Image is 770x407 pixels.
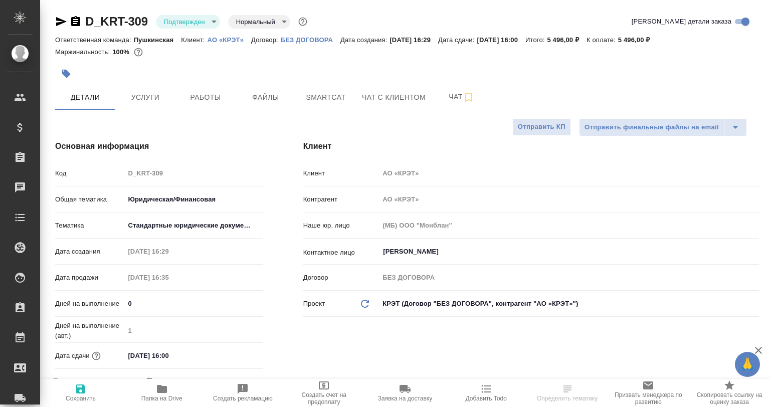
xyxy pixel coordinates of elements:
[55,140,263,152] h4: Основная информация
[121,91,169,104] span: Услуги
[362,91,426,104] span: Чат с клиентом
[340,36,390,44] p: Дата создания:
[446,379,527,407] button: Добавить Todo
[608,379,689,407] button: Призвать менеджера по развитию
[281,35,340,44] a: БЕЗ ДОГОВОРА
[85,15,148,28] a: D_KRT-309
[70,16,82,28] button: Скопировать ссылку
[90,349,103,362] button: Если добавить услуги и заполнить их объемом, то дата рассчитается автоматически
[181,36,207,44] p: Клиент:
[55,194,124,205] p: Общая тематика
[303,168,379,178] p: Клиент
[632,17,731,27] span: [PERSON_NAME] детали заказа
[55,273,124,283] p: Дата продажи
[161,18,208,26] button: Подтвержден
[463,91,475,103] svg: Подписаться
[55,221,124,231] p: Тематика
[302,91,350,104] span: Smartcat
[208,36,251,44] p: АО «КРЭТ»
[70,377,135,387] span: Учитывать выходные
[303,221,379,231] p: Наше юр. лицо
[378,395,432,402] span: Заявка на доставку
[251,36,281,44] p: Договор:
[156,15,220,29] div: Подтвержден
[537,395,598,402] span: Определить тематику
[181,91,230,104] span: Работы
[466,395,507,402] span: Добавить Todo
[55,299,124,309] p: Дней на выполнение
[585,122,719,133] span: Отправить финальные файлы на email
[124,166,263,180] input: Пустое поле
[281,36,340,44] p: БЕЗ ДОГОВОРА
[753,251,755,253] button: Open
[618,36,658,44] p: 5 496,00 ₽
[55,168,124,178] p: Код
[55,48,112,56] p: Маржинальность:
[55,63,77,85] button: Добавить тэг
[512,118,571,136] button: Отправить КП
[390,36,438,44] p: [DATE] 16:29
[303,248,379,258] p: Контактное лицо
[289,391,358,405] span: Создать счет на предоплату
[518,121,565,133] span: Отправить КП
[364,379,446,407] button: Заявка на доставку
[379,295,759,312] div: КРЭТ (Договор "БЕЗ ДОГОВОРА", контрагент "АО «КРЭТ»")
[379,270,759,285] input: Пустое поле
[66,395,96,402] span: Сохранить
[40,379,121,407] button: Сохранить
[739,354,756,375] span: 🙏
[55,16,67,28] button: Скопировать ссылку для ЯМессенджера
[233,18,278,26] button: Нормальный
[55,351,90,361] p: Дата сдачи
[124,244,212,259] input: Пустое поле
[121,379,203,407] button: Папка на Drive
[124,217,263,234] div: Стандартные юридические документы, договоры, уставы
[124,323,263,338] input: Пустое поле
[208,35,251,44] a: АО «КРЭТ»
[614,391,683,405] span: Призвать менеджера по развитию
[527,379,608,407] button: Определить тематику
[124,296,263,311] input: ✎ Введи что-нибудь
[579,118,724,136] button: Отправить финальные файлы на email
[242,91,290,104] span: Файлы
[283,379,364,407] button: Создать счет на предоплату
[303,299,325,309] p: Проект
[61,91,109,104] span: Детали
[303,273,379,283] p: Договор
[203,379,284,407] button: Создать рекламацию
[296,15,309,28] button: Доп статусы указывают на важность/срочность заказа
[55,36,134,44] p: Ответственная команда:
[124,191,263,208] div: Юридическая/Финансовая
[143,375,156,388] button: Выбери, если сб и вс нужно считать рабочими днями для выполнения заказа.
[55,321,124,341] p: Дней на выполнение (авт.)
[438,36,477,44] p: Дата сдачи:
[134,36,181,44] p: Пушкинская
[477,36,525,44] p: [DATE] 16:00
[228,15,290,29] div: Подтвержден
[735,352,760,377] button: 🙏
[689,379,770,407] button: Скопировать ссылку на оценку заказа
[525,36,547,44] p: Итого:
[587,36,618,44] p: К оплате:
[379,166,759,180] input: Пустое поле
[112,48,132,56] p: 100%
[379,192,759,207] input: Пустое поле
[141,395,182,402] span: Папка на Drive
[132,46,145,59] button: 0.00 RUB;
[213,395,273,402] span: Создать рекламацию
[303,140,759,152] h4: Клиент
[124,270,212,285] input: Пустое поле
[547,36,587,44] p: 5 496,00 ₽
[695,391,764,405] span: Скопировать ссылку на оценку заказа
[124,348,212,363] input: ✎ Введи что-нибудь
[379,218,759,233] input: Пустое поле
[303,194,379,205] p: Контрагент
[438,91,486,103] span: Чат
[579,118,747,136] div: split button
[55,247,124,257] p: Дата создания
